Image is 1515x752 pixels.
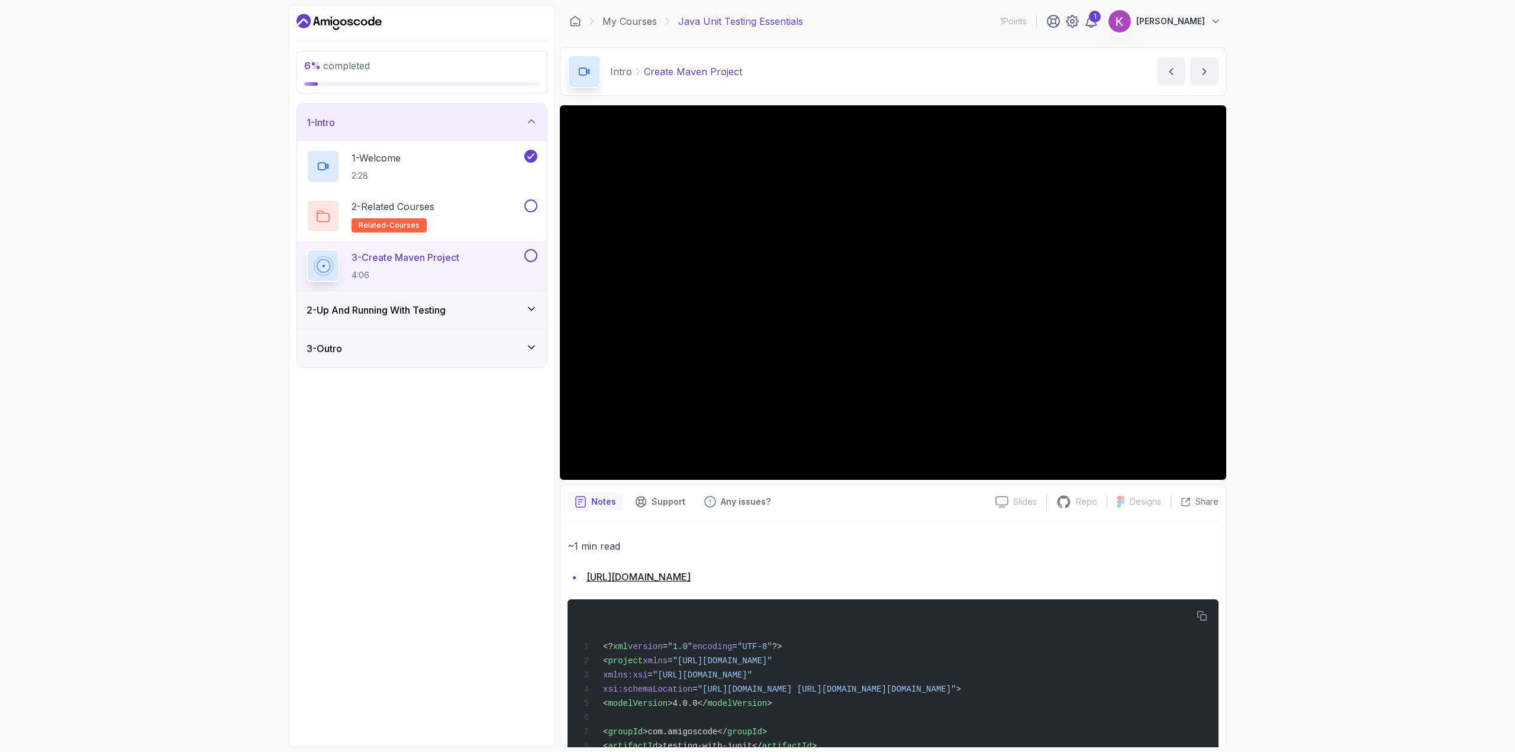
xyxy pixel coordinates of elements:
p: ~1 min read [568,538,1219,554]
p: Java Unit Testing Essentials [678,14,803,28]
p: Slides [1013,496,1037,508]
p: Any issues? [721,496,771,508]
p: Repo [1076,496,1097,508]
span: version [628,642,663,651]
img: user profile image [1108,10,1131,33]
span: xmlns:xsi [603,670,648,680]
p: 1 - Welcome [352,151,401,165]
h3: 2 - Up And Running With Testing [307,303,446,317]
span: <? [603,642,613,651]
span: related-courses [359,221,420,230]
p: Notes [591,496,616,508]
button: notes button [568,492,623,511]
p: Designs [1130,496,1161,508]
p: 2:28 [352,170,401,182]
span: ?> [772,642,782,651]
button: user profile image[PERSON_NAME] [1108,9,1221,33]
a: 1 [1084,14,1098,28]
button: 3-Outro [297,330,547,367]
span: groupId [608,727,643,737]
span: xml [613,642,628,651]
span: > [767,699,772,708]
span: completed [304,60,370,72]
span: xsi:schemaLocation [603,685,692,694]
p: Create Maven Project [644,64,742,79]
button: Support button [628,492,692,511]
p: 1 Points [1000,15,1027,27]
span: "[URL][DOMAIN_NAME] [URL][DOMAIN_NAME][DOMAIN_NAME]" [698,685,956,694]
span: > [956,685,961,694]
span: = [732,642,737,651]
span: < [603,727,608,737]
div: 1 [1089,11,1101,22]
span: "UTF-8" [737,642,772,651]
a: Dashboard [569,15,581,27]
button: 1-Intro [297,104,547,141]
span: artifactId [762,741,812,751]
span: >testing-with-junit</ [657,741,762,751]
span: artifactId [608,741,657,751]
span: groupId [727,727,762,737]
p: [PERSON_NAME] [1136,15,1205,27]
h3: 3 - Outro [307,341,342,356]
span: project [608,656,643,666]
span: "[URL][DOMAIN_NAME]" [673,656,772,666]
button: next content [1190,57,1219,86]
iframe: Create Maven Project [560,105,1226,480]
p: Support [652,496,685,508]
span: > [812,741,817,751]
p: Intro [610,64,632,79]
p: Share [1195,496,1219,508]
span: "[URL][DOMAIN_NAME]" [653,670,752,680]
p: 2 - Related Courses [352,199,434,214]
span: = [692,685,697,694]
button: Share [1171,496,1219,508]
span: = [663,642,668,651]
h3: 1 - Intro [307,115,335,130]
span: < [603,656,608,666]
span: < [603,699,608,708]
span: encoding [692,642,732,651]
button: previous content [1157,57,1185,86]
span: = [668,656,672,666]
a: [URL][DOMAIN_NAME] [586,571,691,583]
a: Dashboard [296,12,382,31]
span: < [603,741,608,751]
span: modelVersion [608,699,668,708]
button: Feedback button [697,492,778,511]
a: My Courses [602,14,657,28]
span: = [648,670,653,680]
span: xmlns [643,656,668,666]
button: 2-Up And Running With Testing [297,291,547,329]
span: 6 % [304,60,321,72]
span: >com.amigoscode</ [643,727,727,737]
button: 2-Related Coursesrelated-courses [307,199,537,233]
p: 4:06 [352,269,459,281]
span: >4.0.0</ [668,699,707,708]
span: > [762,727,767,737]
span: "1.0" [668,642,692,651]
button: 3-Create Maven Project4:06 [307,249,537,282]
p: 3 - Create Maven Project [352,250,459,264]
span: modelVersion [707,699,767,708]
button: 1-Welcome2:28 [307,150,537,183]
